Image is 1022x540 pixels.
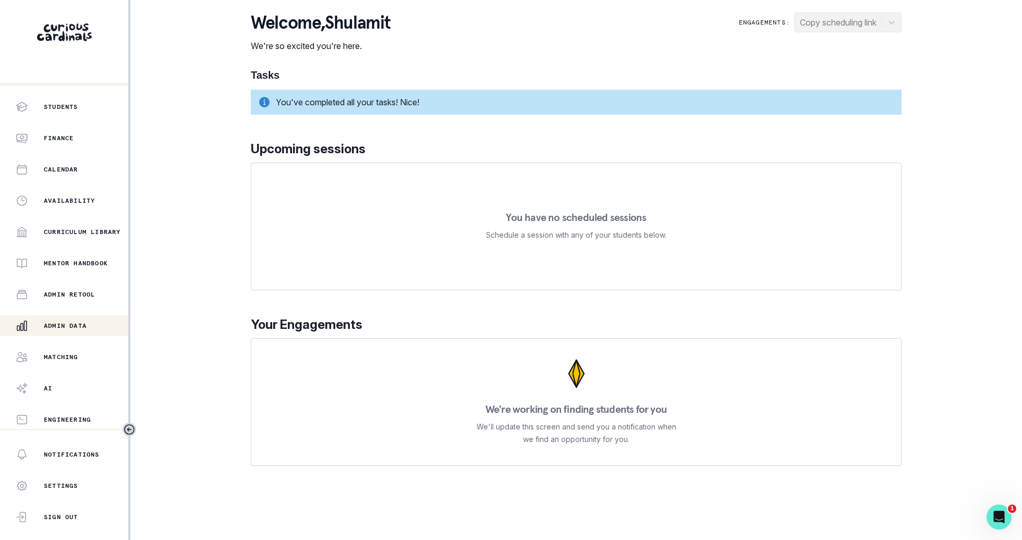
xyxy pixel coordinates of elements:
[251,140,902,158] p: Upcoming sessions
[44,228,121,236] p: Curriculum Library
[123,423,136,436] button: Toggle sidebar
[1008,505,1016,513] span: 1
[739,18,790,27] p: Engagements:
[44,415,91,424] p: Engineering
[44,165,78,174] p: Calendar
[44,103,78,111] p: Students
[44,450,100,459] p: Notifications
[44,134,74,142] p: Finance
[44,513,78,521] p: Sign Out
[251,90,902,115] div: You've completed all your tasks! Nice!
[44,322,87,330] p: Admin Data
[44,482,78,490] p: Settings
[486,229,666,241] p: Schedule a session with any of your students below.
[476,421,676,446] p: We'll update this screen and send you a notification when we find an opportunity for you.
[251,13,390,33] p: Welcome , Shulamit
[251,315,902,334] p: Your Engagements
[37,23,92,41] img: Curious Cardinals Logo
[987,505,1012,530] iframe: Intercom live chat
[251,69,902,81] h1: Tasks
[44,353,78,361] p: Matching
[506,212,646,223] p: You have no scheduled sessions
[44,384,52,392] p: AI
[44,290,95,299] p: Admin Retool
[44,259,108,267] p: Mentor Handbook
[251,40,390,52] p: We're so excited you're here.
[44,197,95,205] p: Availability
[485,404,667,414] p: We're working on finding students for you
